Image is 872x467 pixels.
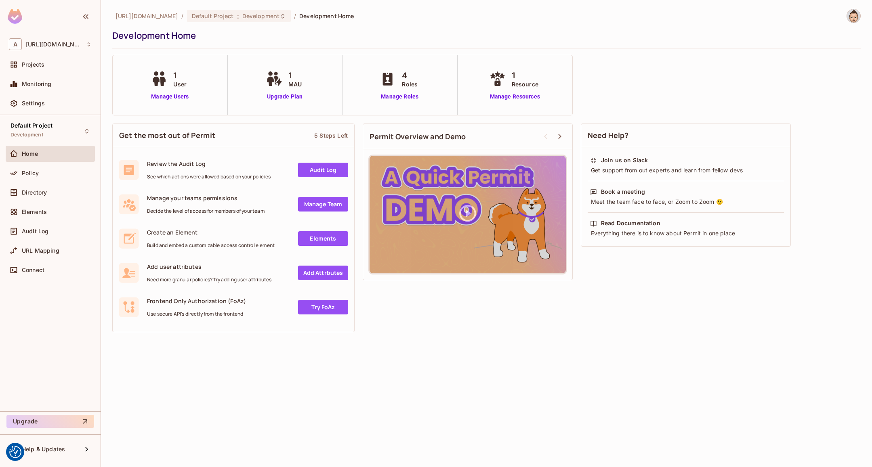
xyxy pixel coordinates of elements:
span: Policy [22,170,39,176]
span: 1 [512,69,538,82]
span: Elements [22,209,47,215]
span: Permit Overview and Demo [370,132,466,142]
span: 4 [402,69,418,82]
span: Projects [22,61,44,68]
img: SReyMgAAAABJRU5ErkJggg== [8,9,22,24]
span: Audit Log [22,228,48,235]
span: Monitoring [22,81,52,87]
a: Elements [298,231,348,246]
div: Development Home [112,29,857,42]
span: Home [22,151,38,157]
span: A [9,38,22,50]
span: Decide the level of access for members of your team [147,208,265,214]
div: 5 Steps Left [314,132,348,139]
span: Connect [22,267,44,273]
div: Join us on Slack [601,156,648,164]
button: Upgrade [6,415,94,428]
span: Review the Audit Log [147,160,271,168]
span: Frontend Only Authorization (FoAz) [147,297,246,305]
div: Everything there is to know about Permit in one place [590,229,782,237]
a: Try FoAz [298,300,348,314]
span: Get the most out of Permit [119,130,215,140]
button: Consent Preferences [9,446,21,458]
a: Manage Roles [378,92,422,101]
span: Need Help? [588,130,629,140]
a: Add Attrbutes [298,266,348,280]
span: Need more granular policies? Try adding user attributes [147,276,271,283]
span: the active workspace [116,12,178,20]
span: Workspace: amiplastics_test.com [26,41,82,48]
span: Development Home [299,12,354,20]
div: Read Documentation [601,219,660,227]
div: Book a meeting [601,188,645,196]
a: Manage Users [149,92,191,101]
span: Create an Element [147,228,275,236]
a: Manage Resources [487,92,542,101]
span: 1 [288,69,302,82]
span: MAU [288,80,302,88]
span: Default Project [11,122,53,129]
span: See which actions were allowed based on your policies [147,174,271,180]
span: URL Mapping [22,247,59,254]
span: Default Project [192,12,234,20]
a: Audit Log [298,163,348,177]
span: : [237,13,240,19]
li: / [294,12,296,20]
div: Get support from out experts and learn from fellow devs [590,166,782,174]
li: / [181,12,183,20]
span: User [173,80,187,88]
span: Build and embed a customizable access control element [147,242,275,249]
img: Johnny Palmer [847,9,860,23]
span: Development [242,12,279,20]
span: Help & Updates [22,446,65,452]
img: Revisit consent button [9,446,21,458]
span: Directory [22,189,47,196]
a: Manage Team [298,197,348,212]
span: Settings [22,100,45,107]
span: Development [11,132,43,138]
span: Use secure API's directly from the frontend [147,311,246,317]
span: 1 [173,69,187,82]
span: Manage your teams permissions [147,194,265,202]
div: Meet the team face to face, or Zoom to Zoom 😉 [590,198,782,206]
span: Add user attributes [147,263,271,270]
a: Upgrade Plan [264,92,306,101]
span: Resource [512,80,538,88]
span: Roles [402,80,418,88]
